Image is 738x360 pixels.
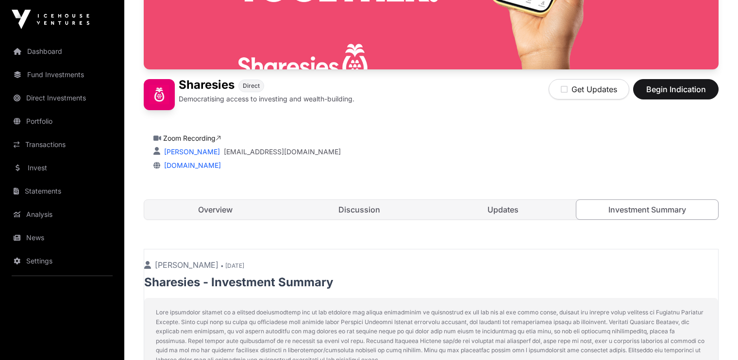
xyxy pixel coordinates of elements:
a: Settings [8,250,117,272]
p: Sharesies - Investment Summary [144,275,718,290]
button: Get Updates [549,79,629,99]
a: [EMAIL_ADDRESS][DOMAIN_NAME] [224,147,341,157]
a: Investment Summary [576,199,719,220]
p: Democratising access to investing and wealth-building. [179,94,354,104]
h1: Sharesies [179,79,235,92]
iframe: Chat Widget [689,313,738,360]
a: Fund Investments [8,64,117,85]
p: [PERSON_NAME] [144,259,718,271]
a: [PERSON_NAME] [162,147,220,156]
a: Statements [8,180,117,202]
a: Transactions [8,134,117,155]
button: Begin Indication [633,79,719,99]
span: Direct [243,82,260,90]
a: [DOMAIN_NAME] [160,161,221,169]
a: Zoom Recording [163,134,221,142]
img: Sharesies [144,79,175,110]
a: News [8,227,117,248]
a: Analysis [8,204,117,225]
span: Begin Indication [645,83,706,95]
a: Dashboard [8,41,117,62]
img: Icehouse Ventures Logo [12,10,89,29]
nav: Tabs [144,200,718,219]
span: • [DATE] [220,262,244,269]
a: Discussion [288,200,431,219]
a: Direct Investments [8,87,117,109]
a: Updates [432,200,574,219]
a: Overview [144,200,286,219]
a: Begin Indication [633,89,719,98]
a: Portfolio [8,111,117,132]
a: Invest [8,157,117,179]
